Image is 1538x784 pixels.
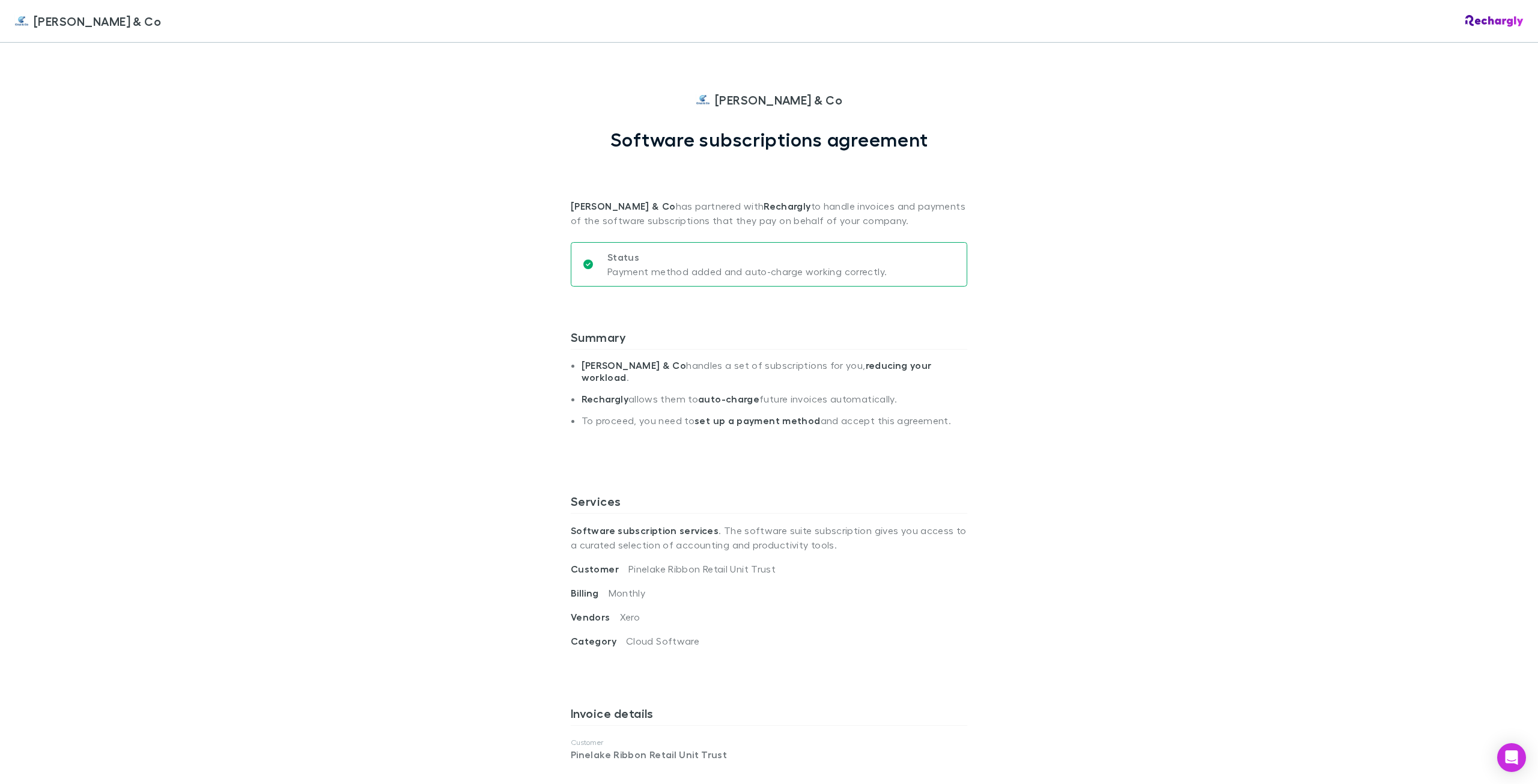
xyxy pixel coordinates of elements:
span: Monthly [609,587,646,598]
span: [PERSON_NAME] & Co [34,12,161,30]
strong: Rechargly [582,393,628,405]
span: Category [571,635,626,647]
span: Cloud Software [626,635,699,646]
span: Billing [571,587,609,599]
img: Cruz & Co's Logo [14,14,29,28]
div: Open Intercom Messenger [1497,743,1526,772]
strong: [PERSON_NAME] & Co [571,200,676,212]
span: [PERSON_NAME] & Co [715,91,842,109]
img: Rechargly Logo [1465,15,1524,27]
li: To proceed, you need to and accept this agreement. [582,415,967,436]
h3: Services [571,494,967,513]
h1: Software subscriptions agreement [610,128,928,151]
p: Status [607,250,887,264]
p: . The software suite subscription gives you access to a curated selection of accounting and produ... [571,514,967,562]
span: Customer [571,563,628,575]
strong: set up a payment method [695,415,820,427]
h3: Invoice details [571,706,967,725]
p: has partnered with to handle invoices and payments of the software subscriptions that they pay on... [571,151,967,228]
span: Xero [620,611,640,622]
p: Customer [571,738,967,747]
li: allows them to future invoices automatically. [582,393,967,415]
strong: auto-charge [698,393,759,405]
span: Pinelake Ribbon Retail Unit Trust [628,563,776,574]
strong: reducing your workload [582,359,932,383]
span: Vendors [571,611,620,623]
li: handles a set of subscriptions for you, . [582,359,967,393]
h3: Summary [571,330,967,349]
strong: Software subscription services [571,524,719,536]
p: Payment method added and auto-charge working correctly. [607,264,887,279]
strong: Rechargly [764,200,810,212]
p: Pinelake Ribbon Retail Unit Trust [571,747,967,762]
strong: [PERSON_NAME] & Co [582,359,687,371]
img: Cruz & Co's Logo [696,93,710,107]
